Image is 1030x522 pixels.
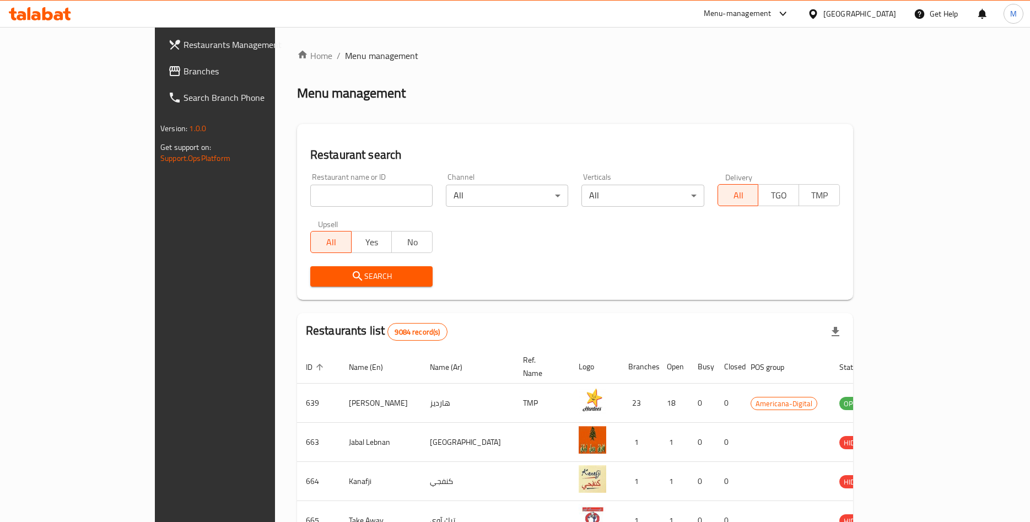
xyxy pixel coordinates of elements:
[803,187,835,203] span: TMP
[315,234,347,250] span: All
[159,31,327,58] a: Restaurants Management
[725,173,753,181] label: Delivery
[159,84,327,111] a: Search Branch Phone
[658,423,689,462] td: 1
[839,437,872,449] span: HIDDEN
[839,397,866,410] span: OPEN
[581,185,704,207] div: All
[318,220,338,228] label: Upsell
[430,360,477,374] span: Name (Ar)
[349,360,397,374] span: Name (En)
[718,184,759,206] button: All
[839,360,875,374] span: Status
[722,187,754,203] span: All
[356,234,388,250] span: Yes
[297,84,406,102] h2: Menu management
[689,462,715,501] td: 0
[297,49,853,62] nav: breadcrumb
[658,384,689,423] td: 18
[446,185,568,207] div: All
[388,327,446,337] span: 9084 record(s)
[189,121,206,136] span: 1.0.0
[160,140,211,154] span: Get support on:
[337,49,341,62] li: /
[619,462,658,501] td: 1
[160,121,187,136] span: Version:
[619,384,658,423] td: 23
[306,360,327,374] span: ID
[159,58,327,84] a: Branches
[715,384,742,423] td: 0
[421,423,514,462] td: [GEOGRAPHIC_DATA]
[387,323,447,341] div: Total records count
[310,185,433,207] input: Search for restaurant name or ID..
[340,423,421,462] td: Jabal Lebnan
[619,423,658,462] td: 1
[570,350,619,384] th: Logo
[310,147,840,163] h2: Restaurant search
[514,384,570,423] td: TMP
[345,49,418,62] span: Menu management
[579,426,606,454] img: Jabal Lebnan
[396,234,428,250] span: No
[758,184,799,206] button: TGO
[822,319,849,345] div: Export file
[160,151,230,165] a: Support.OpsPlatform
[340,384,421,423] td: [PERSON_NAME]
[839,475,872,488] div: HIDDEN
[340,462,421,501] td: Kanafji
[310,266,433,287] button: Search
[619,350,658,384] th: Branches
[839,476,872,488] span: HIDDEN
[579,387,606,415] img: Hardee's
[184,38,318,51] span: Restaurants Management
[763,187,795,203] span: TGO
[421,462,514,501] td: كنفجي
[351,231,392,253] button: Yes
[715,350,742,384] th: Closed
[579,465,606,493] img: Kanafji
[421,384,514,423] td: هارديز
[751,360,799,374] span: POS group
[658,462,689,501] td: 1
[689,384,715,423] td: 0
[310,231,352,253] button: All
[184,64,318,78] span: Branches
[319,270,424,283] span: Search
[823,8,896,20] div: [GEOGRAPHIC_DATA]
[751,397,817,410] span: Americana-Digital
[391,231,433,253] button: No
[704,7,772,20] div: Menu-management
[184,91,318,104] span: Search Branch Phone
[306,322,447,341] h2: Restaurants list
[689,350,715,384] th: Busy
[689,423,715,462] td: 0
[799,184,840,206] button: TMP
[715,423,742,462] td: 0
[523,353,557,380] span: Ref. Name
[658,350,689,384] th: Open
[1010,8,1017,20] span: M
[715,462,742,501] td: 0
